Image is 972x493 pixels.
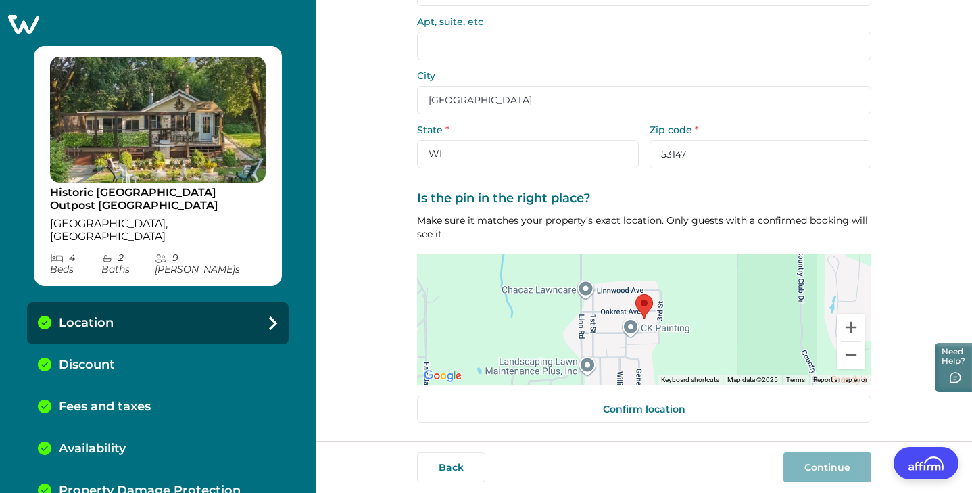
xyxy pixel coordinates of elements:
[59,400,151,415] p: Fees and taxes
[417,191,863,206] label: Is the pin in the right place?
[50,217,266,243] p: [GEOGRAPHIC_DATA], [GEOGRAPHIC_DATA]
[59,316,114,331] p: Location
[417,214,871,241] p: Make sure it matches your property’s exact location. Only guests with a confirmed booking will se...
[50,186,266,212] p: Historic [GEOGRAPHIC_DATA] Outpost [GEOGRAPHIC_DATA]
[50,57,266,183] img: propertyImage_Historic Lake Geneva Outpost Speakeasy House
[650,125,863,135] label: Zip code
[101,252,155,275] p: 2 Bath s
[661,375,719,385] button: Keyboard shortcuts
[417,71,863,80] label: City
[783,452,871,482] button: Continue
[417,452,485,482] button: Back
[417,17,863,26] label: Apt, suite, etc
[417,396,871,423] button: Confirm location
[417,125,631,135] label: State
[837,342,865,369] button: Zoom out
[727,376,778,383] span: Map data ©2025
[786,376,805,383] a: Terms (opens in new tab)
[59,358,115,373] p: Discount
[420,367,465,385] a: Open this area in Google Maps (opens a new window)
[813,376,867,383] a: Report a map error
[420,367,465,385] img: Google
[155,252,266,275] p: 9 [PERSON_NAME] s
[50,252,101,275] p: 4 Bed s
[59,442,126,456] p: Availability
[837,314,865,341] button: Zoom in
